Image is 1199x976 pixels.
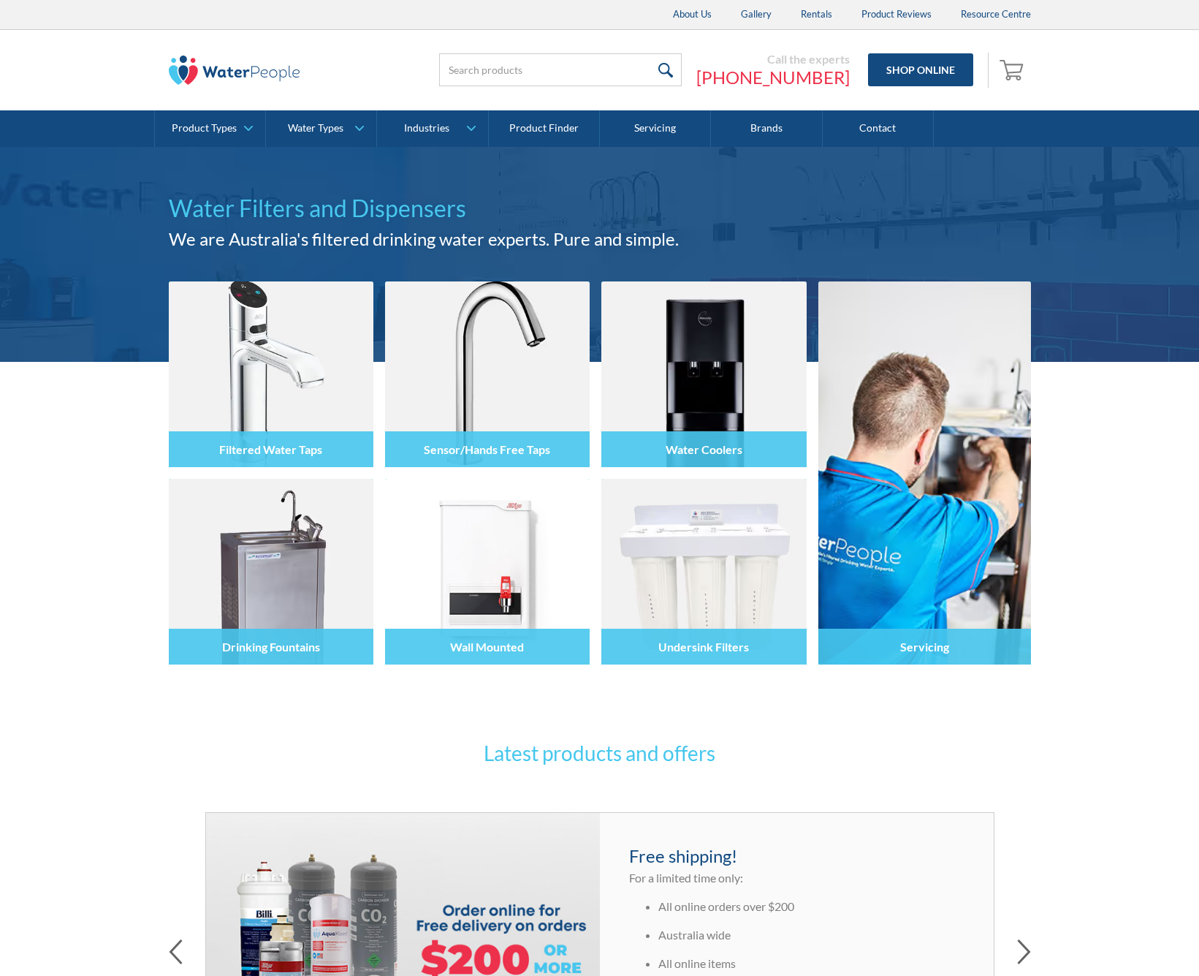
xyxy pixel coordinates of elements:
[900,640,949,654] h4: Servicing
[666,442,742,456] h4: Water Coolers
[489,110,600,147] a: Product Finder
[711,110,822,147] a: Brands
[658,955,964,972] li: All online items
[600,110,711,147] a: Servicing
[155,110,265,147] a: Product Types
[868,53,973,86] a: Shop Online
[169,56,300,85] img: The Water People
[996,53,1031,88] a: Open empty cart
[629,843,964,869] h4: Free shipping!
[658,640,749,654] h4: Undersink Filters
[450,640,524,654] h4: Wall Mounted
[404,122,449,135] div: Industries
[219,442,322,456] h4: Filtered Water Taps
[658,898,964,915] li: All online orders over $200
[169,281,373,467] img: Filtered Water Taps
[266,110,376,147] a: Water Types
[169,479,373,665] img: Drinking Fountains
[696,52,850,67] div: Call the experts
[377,110,487,147] a: Industries
[288,122,343,135] div: Water Types
[696,67,850,88] a: [PHONE_NUMBER]
[601,281,806,467] img: Water Coolers
[172,122,237,135] div: Product Types
[315,738,885,768] h3: Latest products and offers
[385,281,590,467] img: Sensor/Hands Free Taps
[1000,58,1027,81] img: shopping cart
[385,479,590,665] img: Wall Mounted
[601,479,806,665] img: Undersink Filters
[818,281,1031,665] a: Servicing
[439,53,682,86] input: Search products
[658,926,964,944] li: Australia wide
[629,869,964,887] p: For a limited time only:
[823,110,934,147] a: Contact
[424,442,550,456] h4: Sensor/Hands Free Taps
[222,640,320,654] h4: Drinking Fountains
